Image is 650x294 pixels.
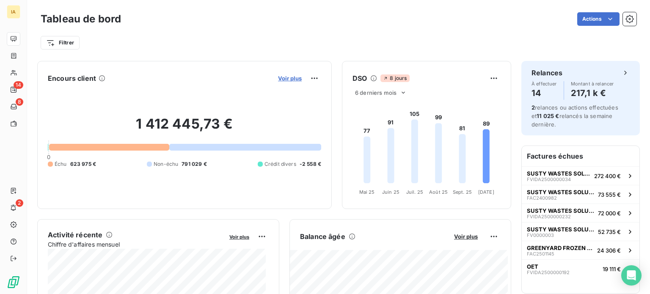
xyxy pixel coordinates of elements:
span: 11 025 € [537,113,559,119]
div: IA [7,5,20,19]
h6: Balance âgée [300,231,345,242]
span: FVIDA2500000192 [527,270,570,275]
span: 8 jours [380,74,409,82]
span: Crédit divers [264,160,296,168]
span: SUSTY WASTES SOLUTIONS [GEOGRAPHIC_DATA] (SWS FRANCE) [527,170,591,177]
button: SUSTY WASTES SOLUTIONS [GEOGRAPHIC_DATA] (SWS FRANCE)FVIDA2500000034272 400 € [522,166,639,185]
span: FAC2400982 [527,195,557,201]
span: 791 029 € [182,160,207,168]
span: Voir plus [278,75,302,82]
button: SUSTY WASTES SOLUTIONS [GEOGRAPHIC_DATA] (SWS FRANCE)FAC240098273 555 € [522,185,639,203]
h4: 217,1 k € [571,86,614,100]
tspan: Juil. 25 [406,189,423,195]
h6: Activité récente [48,230,102,240]
h6: Factures échues [522,146,639,166]
button: Voir plus [227,233,252,240]
h6: Relances [532,68,562,78]
div: Open Intercom Messenger [621,265,642,286]
span: 72 000 € [598,210,621,217]
span: FAC2501145 [527,251,554,256]
button: GREENYARD FROZEN FRANCE SASFAC250114524 306 € [522,241,639,259]
tspan: Juin 25 [382,189,399,195]
span: GREENYARD FROZEN FRANCE SAS [527,245,594,251]
tspan: Sept. 25 [453,189,472,195]
span: Chiffre d'affaires mensuel [48,240,223,249]
span: Voir plus [454,233,478,240]
span: OET [527,263,538,270]
h4: 14 [532,86,557,100]
span: FVIDA2500000034 [527,177,571,182]
span: 8 [16,98,23,106]
h6: DSO [353,73,367,83]
span: FV0000003 [527,233,554,238]
span: 19 111 € [603,266,621,272]
button: SUSTY WASTES SOLUTIONS [GEOGRAPHIC_DATA] (SWS FRANCE)FVIDA250000023272 000 € [522,203,639,222]
span: Échu [55,160,67,168]
span: Non-échu [154,160,178,168]
span: 14 [14,81,23,89]
span: SUSTY WASTES SOLUTIONS [GEOGRAPHIC_DATA] (SWS FRANCE) [527,189,595,195]
button: Actions [577,12,620,26]
span: Montant à relancer [571,81,614,86]
tspan: [DATE] [478,189,494,195]
span: 2 [16,199,23,207]
h3: Tableau de bord [41,11,121,27]
span: 0 [47,154,50,160]
span: 52 735 € [598,228,621,235]
span: -2 558 € [300,160,321,168]
tspan: Mai 25 [359,189,375,195]
h6: Encours client [48,73,96,83]
span: 73 555 € [598,191,621,198]
span: relances ou actions effectuées et relancés la semaine dernière. [532,104,618,128]
button: SUSTY WASTES SOLUTIONS [GEOGRAPHIC_DATA] (SWS FRANCE)FV000000352 735 € [522,222,639,241]
button: Voir plus [275,74,304,82]
span: 2 [532,104,535,111]
span: 6 derniers mois [355,89,397,96]
span: Voir plus [229,234,249,240]
button: Filtrer [41,36,80,49]
span: 272 400 € [594,173,621,179]
button: Voir plus [452,233,480,240]
span: 24 306 € [597,247,621,254]
span: À effectuer [532,81,557,86]
button: OETFVIDA250000019219 111 € [522,259,639,278]
img: Logo LeanPay [7,275,20,289]
span: FVIDA2500000232 [527,214,571,219]
span: SUSTY WASTES SOLUTIONS [GEOGRAPHIC_DATA] (SWS FRANCE) [527,207,595,214]
h2: 1 412 445,73 € [48,115,321,141]
span: 623 975 € [70,160,96,168]
span: SUSTY WASTES SOLUTIONS [GEOGRAPHIC_DATA] (SWS FRANCE) [527,226,595,233]
tspan: Août 25 [429,189,448,195]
